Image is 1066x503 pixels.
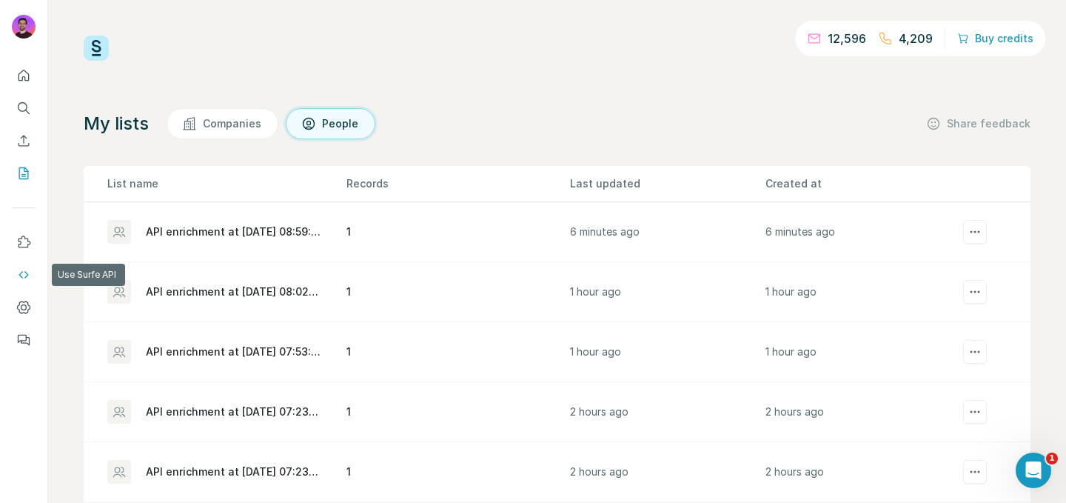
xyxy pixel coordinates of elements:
button: Search [12,95,36,121]
button: Dashboard [12,294,36,321]
td: 1 hour ago [765,262,960,322]
span: People [322,116,360,131]
p: Last updated [570,176,764,191]
button: Feedback [12,327,36,353]
h4: My lists [84,112,149,136]
img: Avatar [12,15,36,39]
button: Quick start [12,62,36,89]
td: 2 hours ago [765,442,960,502]
td: 1 [346,322,569,382]
td: 6 minutes ago [569,202,765,262]
div: API enrichment at [DATE] 07:23:56 [146,404,321,419]
div: API enrichment at [DATE] 08:59:16 [146,224,321,239]
p: 12,596 [828,30,866,47]
button: actions [963,400,987,424]
img: Surfe Logo [84,36,109,61]
td: 2 hours ago [765,382,960,442]
button: actions [963,460,987,484]
td: 1 [346,442,569,502]
button: actions [963,340,987,364]
p: Records [346,176,569,191]
td: 1 hour ago [765,322,960,382]
span: 1 [1046,453,1058,464]
button: My lists [12,160,36,187]
td: 2 hours ago [569,382,765,442]
td: 1 hour ago [569,322,765,382]
td: 2 hours ago [569,442,765,502]
td: 1 hour ago [569,262,765,322]
p: List name [107,176,345,191]
td: 1 [346,382,569,442]
button: Use Surfe API [12,262,36,288]
p: Created at [765,176,959,191]
span: Companies [203,116,263,131]
button: Buy credits [957,28,1033,49]
button: Enrich CSV [12,127,36,154]
td: 1 [346,262,569,322]
button: Use Surfe on LinkedIn [12,229,36,256]
div: API enrichment at [DATE] 08:02:07 [146,284,321,299]
td: 6 minutes ago [765,202,960,262]
button: Share feedback [926,116,1030,131]
div: API enrichment at [DATE] 07:23:01 [146,464,321,479]
td: 1 [346,202,569,262]
div: API enrichment at [DATE] 07:53:48 [146,344,321,359]
iframe: Intercom live chat [1016,453,1051,488]
button: actions [963,220,987,244]
p: 4,209 [899,30,933,47]
button: actions [963,280,987,304]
